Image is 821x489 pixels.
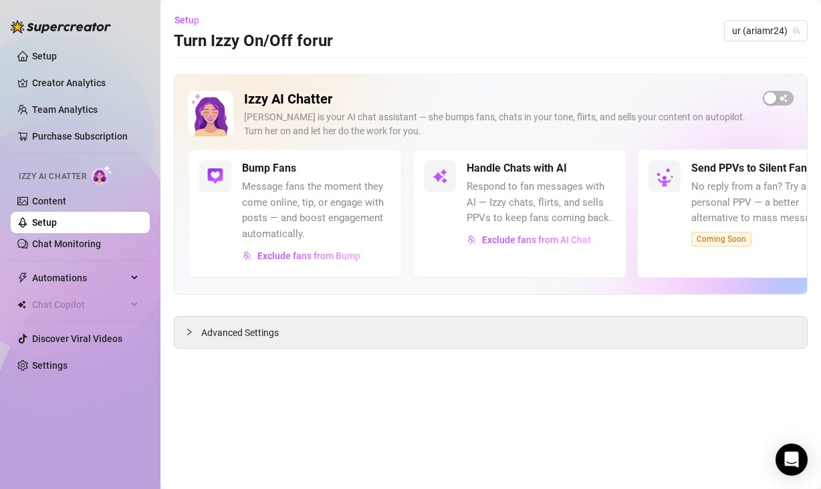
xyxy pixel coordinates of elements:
[17,273,28,283] span: thunderbolt
[32,238,101,249] a: Chat Monitoring
[32,72,139,94] a: Creator Analytics
[32,217,57,228] a: Setup
[432,168,448,184] img: svg%3e
[467,160,567,176] h5: Handle Chats with AI
[244,110,752,138] div: [PERSON_NAME] is your AI chat assistant — she bumps fans, chats in your tone, flirts, and sells y...
[32,267,127,289] span: Automations
[792,27,800,35] span: team
[185,325,201,339] div: collapsed
[732,21,800,41] span: ur (ariamr24)
[185,328,193,336] span: collapsed
[32,104,98,115] a: Team Analytics
[482,234,591,245] span: Exclude fans from AI Chat
[243,251,252,261] img: svg%3e
[174,15,199,25] span: Setup
[32,131,128,142] a: Purchase Subscription
[174,9,210,31] button: Setup
[467,235,477,244] img: svg%3e
[244,91,752,108] h2: Izzy AI Chatter
[32,51,57,61] a: Setup
[691,232,751,247] span: Coming Soon
[19,170,86,183] span: Izzy AI Chatter
[776,444,808,476] div: Open Intercom Messenger
[656,168,677,189] img: silent-fans-ppv-o-N6Mmdf.svg
[207,168,223,184] img: svg%3e
[467,179,615,226] span: Respond to fan messages with AI — Izzy chats, flirts, and sells PPVs to keep fans coming back.
[691,160,812,176] h5: Send PPVs to Silent Fans
[11,20,111,33] img: logo-BBDzfeDw.svg
[174,31,333,52] h3: Turn Izzy On/Off for ur
[188,91,233,136] img: Izzy AI Chatter
[257,251,360,261] span: Exclude fans from Bump
[242,160,296,176] h5: Bump Fans
[32,294,127,315] span: Chat Copilot
[201,325,279,340] span: Advanced Settings
[467,229,592,251] button: Exclude fans from AI Chat
[242,179,390,242] span: Message fans the moment they come online, tip, or engage with posts — and boost engagement automa...
[92,165,112,184] img: AI Chatter
[32,333,122,344] a: Discover Viral Videos
[32,196,66,206] a: Content
[32,360,68,371] a: Settings
[17,300,26,309] img: Chat Copilot
[242,245,361,267] button: Exclude fans from Bump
